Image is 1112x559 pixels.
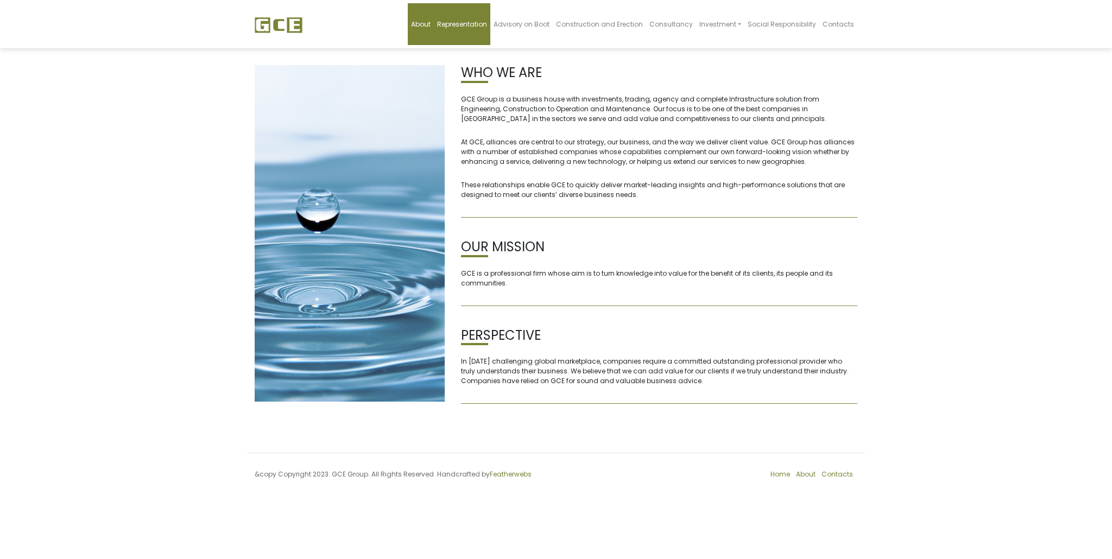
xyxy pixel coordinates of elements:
[490,3,553,45] a: Advisory on Boot
[748,20,816,29] span: Social Responsibility
[646,3,696,45] a: Consultancy
[696,3,744,45] a: Investment
[699,20,736,29] span: Investment
[461,269,857,288] p: GCE is a professional firm whose aim is to turn knowledge into value for the benefit of its clien...
[411,20,431,29] span: About
[744,3,819,45] a: Social Responsibility
[461,328,857,344] h2: PERSPECTIVE
[649,20,693,29] span: Consultancy
[461,239,857,255] h2: OUR MISSION
[408,3,434,45] a: About
[461,357,857,386] p: In [DATE] challenging global marketplace, companies require a committed outstanding professional ...
[819,3,857,45] a: Contacts
[434,3,490,45] a: Representation
[461,137,857,167] p: At GCE, alliances are central to our strategy, our business, and the way we deliver client value....
[494,20,549,29] span: Advisory on Boot
[553,3,646,45] a: Construction and Erection
[796,469,816,479] a: About
[255,17,302,33] img: GCE Group
[461,180,857,200] p: These relationships enable GCE to quickly deliver market-leading insights and high-performance so...
[255,65,445,402] img: clean-drop-of-water-liquid-40784.jpg
[247,469,556,486] div: &copy Copyright 2023. GCE Group. All Rights Reserved. Handcrafted by
[461,94,857,124] p: GCE Group is a business house with investments, trading, agency and complete Infrastructure solut...
[823,20,854,29] span: Contacts
[770,469,790,479] a: Home
[490,469,532,479] a: Featherwebs
[437,20,487,29] span: Representation
[822,469,853,479] a: Contacts
[461,65,857,81] h2: WHO WE ARE
[556,20,643,29] span: Construction and Erection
